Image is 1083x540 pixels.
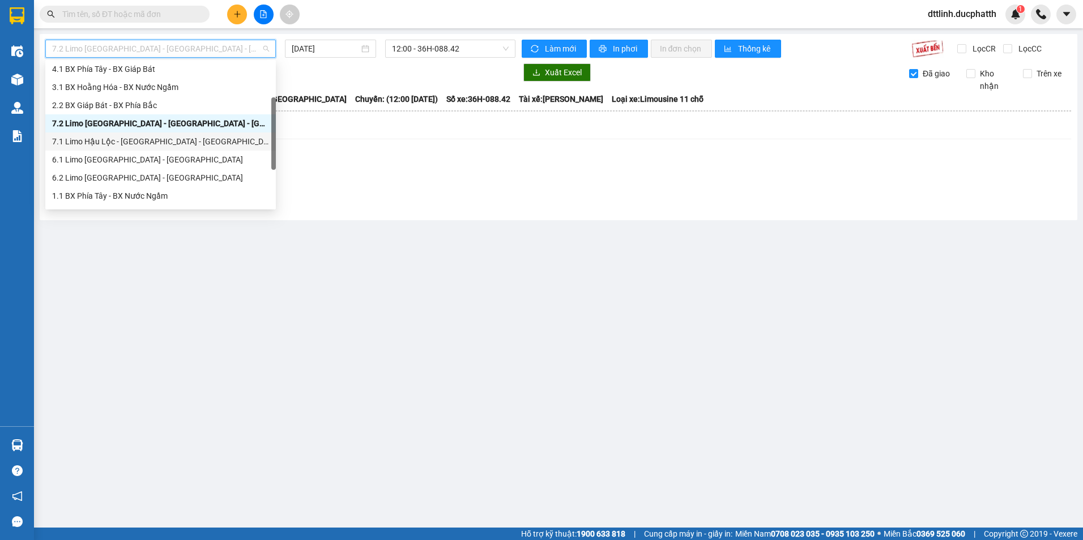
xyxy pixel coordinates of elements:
button: printerIn phơi [590,40,648,58]
div: 3.1 BX Hoằng Hóa - BX Nước Ngầm [52,81,269,93]
div: 2.2 BX Giáp Bát - BX Phía Bắc [45,96,276,114]
span: Xuất Excel [545,66,582,79]
span: copyright [1020,530,1028,538]
button: In đơn chọn [651,40,713,58]
button: aim [280,5,300,24]
span: caret-down [1061,9,1072,19]
img: 9k= [911,40,944,58]
strong: 1900 633 818 [577,529,625,538]
button: syncLàm mới [522,40,587,58]
button: caret-down [1056,5,1076,24]
button: file-add [254,5,274,24]
span: sync [531,45,540,54]
img: icon-new-feature [1010,9,1021,19]
img: warehouse-icon [11,102,23,114]
span: aim [285,10,293,18]
span: Cung cấp máy in - giấy in: [644,528,732,540]
img: phone-icon [1036,9,1046,19]
span: | [974,528,975,540]
span: In phơi [613,42,639,55]
span: Tài xế: [PERSON_NAME] [519,93,603,105]
div: 7.1 Limo Hậu Lộc - [GEOGRAPHIC_DATA] - [GEOGRAPHIC_DATA] [52,135,269,148]
span: Hỗ trợ kỹ thuật: [521,528,625,540]
div: 3.1 BX Hoằng Hóa - BX Nước Ngầm [45,78,276,96]
div: 4.1 BX Phía Tây - BX Giáp Bát [45,60,276,78]
div: 3.2 BX Nước Ngầm - BX Hoằng Hóa [45,205,276,223]
span: Làm mới [545,42,578,55]
span: Trên xe [1032,67,1066,80]
span: message [12,516,23,527]
input: 11/10/2025 [292,42,359,55]
span: printer [599,45,608,54]
span: Miền Bắc [884,528,965,540]
span: Loại xe: Limousine 11 chỗ [612,93,703,105]
div: 7.2 Limo Hà Nội - Bỉm Sơn - Hậu Lộc [45,114,276,132]
button: downloadXuất Excel [523,63,591,82]
img: warehouse-icon [11,439,23,451]
strong: 0369 525 060 [916,529,965,538]
span: Chuyến: (12:00 [DATE]) [355,93,438,105]
strong: 0708 023 035 - 0935 103 250 [771,529,875,538]
span: Kho nhận [975,67,1015,92]
sup: 1 [1017,5,1025,13]
span: 12:00 - 36H-088.42 [392,40,509,57]
span: Lọc CR [968,42,997,55]
span: Lọc CC [1014,42,1043,55]
span: bar-chart [724,45,734,54]
span: Số xe: 36H-088.42 [446,93,510,105]
div: 6.2 Limo Hà Nội - TP Thanh Hóa [45,169,276,187]
div: 1.1 BX Phía Tây - BX Nước Ngầm [52,190,269,202]
div: 1.1 BX Phía Tây - BX Nước Ngầm [45,187,276,205]
span: | [634,528,636,540]
span: Thống kê [738,42,772,55]
div: 2.2 BX Giáp Bát - BX Phía Bắc [52,99,269,112]
div: 7.2 Limo [GEOGRAPHIC_DATA] - [GEOGRAPHIC_DATA] - [GEOGRAPHIC_DATA] [52,117,269,130]
span: download [532,68,540,78]
span: search [47,10,55,18]
button: plus [227,5,247,24]
span: 7.2 Limo Hà Nội - Bỉm Sơn - Hậu Lộc [52,40,269,57]
input: Tìm tên, số ĐT hoặc mã đơn [62,8,196,20]
span: plus [233,10,241,18]
div: 6.1 Limo [GEOGRAPHIC_DATA] - [GEOGRAPHIC_DATA] [52,153,269,166]
div: 6.2 Limo [GEOGRAPHIC_DATA] - [GEOGRAPHIC_DATA] [52,172,269,184]
img: warehouse-icon [11,45,23,57]
span: Miền Nam [735,528,875,540]
span: notification [12,491,23,502]
span: ⚪️ [877,532,881,536]
div: 4.1 BX Phía Tây - BX Giáp Bát [52,63,269,75]
span: file-add [259,10,267,18]
button: bar-chartThống kê [715,40,781,58]
img: logo-vxr [10,7,24,24]
img: solution-icon [11,130,23,142]
img: warehouse-icon [11,74,23,85]
span: question-circle [12,465,23,476]
span: Đã giao [918,67,954,80]
div: 6.1 Limo TP Thanh Hóa - Hà Nội [45,151,276,169]
span: 1 [1018,5,1022,13]
div: 7.1 Limo Hậu Lộc - Bỉm Sơn - Hà Nội [45,132,276,151]
span: dttlinh.ducphatth [919,7,1005,21]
